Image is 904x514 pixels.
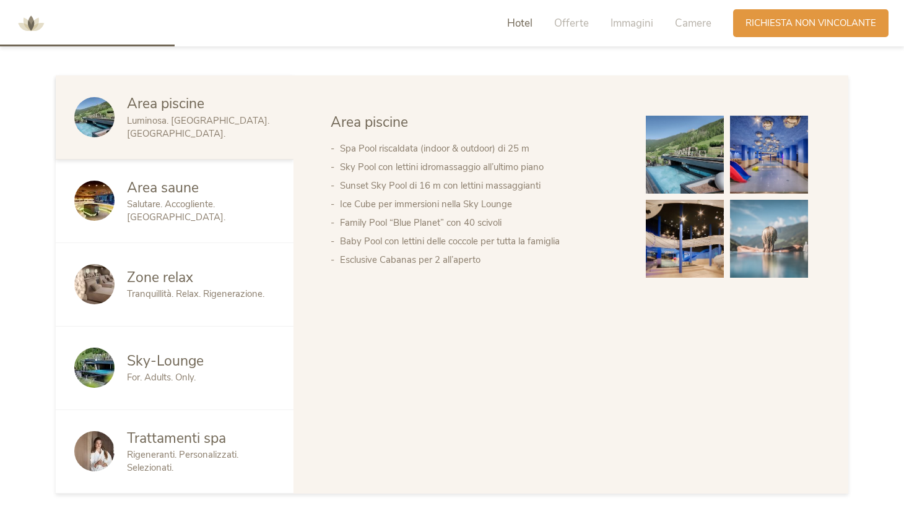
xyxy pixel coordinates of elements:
span: Area saune [127,178,199,197]
span: Area piscine [127,94,204,113]
span: Richiesta non vincolante [745,17,876,30]
span: Zone relax [127,268,193,287]
a: AMONTI & LUNARIS Wellnessresort [12,19,50,27]
span: Camere [675,16,711,30]
li: Spa Pool riscaldata (indoor & outdoor) di 25 m [340,139,621,158]
li: Ice Cube per immersioni nella Sky Lounge [340,195,621,213]
span: Salutare. Accogliente. [GEOGRAPHIC_DATA]. [127,198,225,223]
li: Sky Pool con lettini idromassaggio all’ultimo piano [340,158,621,176]
span: Luminosa. [GEOGRAPHIC_DATA]. [GEOGRAPHIC_DATA]. [127,114,269,140]
span: Offerte [554,16,589,30]
span: Trattamenti spa [127,429,226,448]
li: Sunset Sky Pool di 16 m con lettini massaggianti [340,176,621,195]
span: For. Adults. Only. [127,371,196,383]
li: Baby Pool con lettini delle coccole per tutta la famiglia [340,232,621,251]
li: Esclusive Cabanas per 2 all’aperto [340,251,621,269]
span: Hotel [507,16,532,30]
span: Tranquillità. Relax. Rigenerazione. [127,288,264,300]
span: Rigeneranti. Personalizzati. Selezionati. [127,448,238,474]
img: AMONTI & LUNARIS Wellnessresort [12,5,50,42]
span: Immagini [611,16,653,30]
span: Sky-Lounge [127,351,204,371]
span: Area piscine [331,113,408,132]
li: Family Pool “Blue Planet” con 40 scivoli [340,213,621,232]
